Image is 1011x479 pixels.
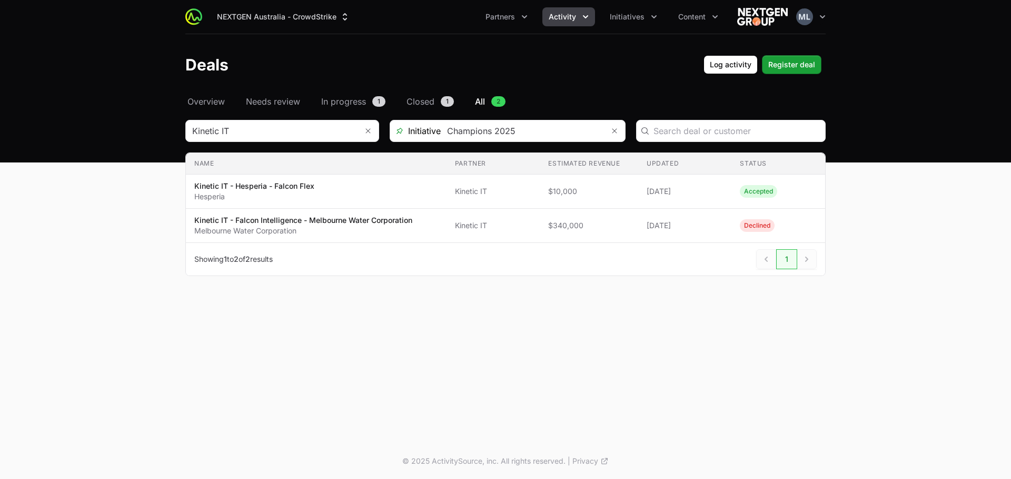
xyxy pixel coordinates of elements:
button: Activity [542,7,595,26]
span: $10,000 [548,186,630,197]
span: 1 [776,249,797,269]
span: 2 [245,254,250,263]
span: All [475,95,485,108]
span: Log activity [710,58,751,71]
div: Primary actions [703,55,821,74]
button: Initiatives [603,7,663,26]
div: Content menu [672,7,725,26]
img: NEXTGEN Australia [737,6,788,27]
div: Main navigation [202,7,725,26]
span: [DATE] [647,186,723,197]
button: Log activity [703,55,758,74]
button: Register deal [762,55,821,74]
span: Initiatives [610,12,645,22]
button: NEXTGEN Australia - CrowdStrike [211,7,356,26]
button: Remove [604,120,625,141]
p: © 2025 ActivitySource, inc. All rights reserved. [402,456,566,466]
span: Initiative [390,125,441,137]
span: Kinetic IT [455,220,532,231]
span: Closed [407,95,434,108]
p: Melbourne Water Corporation [194,226,412,236]
a: Overview [185,95,227,108]
h1: Deals [185,55,229,74]
span: 1 [441,96,454,107]
th: Partner [447,153,540,175]
th: Status [731,153,825,175]
span: $340,000 [548,220,630,231]
span: 2 [234,254,239,263]
p: Hesperia [194,191,314,202]
div: Initiatives menu [603,7,663,26]
nav: Deals navigation [185,95,826,108]
div: Activity menu [542,7,595,26]
span: 2 [491,96,506,107]
a: In progress1 [319,95,388,108]
p: Kinetic IT - Falcon Intelligence - Melbourne Water Corporation [194,215,412,226]
a: Needs review [244,95,302,108]
div: Supplier switch menu [211,7,356,26]
span: [DATE] [647,220,723,231]
span: 1 [372,96,385,107]
div: Partners menu [479,7,534,26]
span: Activity [549,12,576,22]
span: Overview [187,95,225,108]
button: Partners [479,7,534,26]
span: Partners [485,12,515,22]
p: Kinetic IT - Hesperia - Falcon Flex [194,181,314,191]
a: All2 [473,95,508,108]
span: In progress [321,95,366,108]
input: Search deal or customer [653,125,819,137]
p: Showing to of results [194,254,273,264]
span: Register deal [768,58,815,71]
img: ActivitySource [185,8,202,25]
th: Estimated revenue [540,153,638,175]
img: Mustafa Larki [796,8,813,25]
span: Needs review [246,95,300,108]
span: 1 [224,254,227,263]
a: Privacy [572,456,609,466]
button: Remove [358,120,379,141]
span: | [568,456,570,466]
button: Content [672,7,725,26]
th: Updated [638,153,732,175]
input: Search partner [186,120,358,141]
a: Closed1 [404,95,456,108]
span: Content [678,12,706,22]
span: Kinetic IT [455,186,532,197]
input: Search initiatives [441,120,604,141]
th: Name [186,153,447,175]
section: Deals Filters [185,120,826,276]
